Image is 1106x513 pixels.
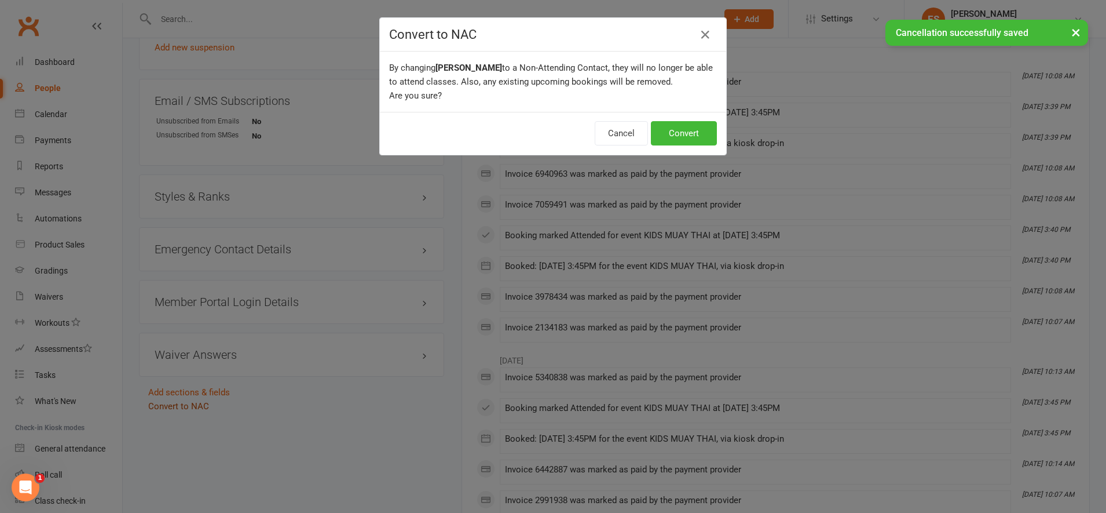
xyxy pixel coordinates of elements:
b: [PERSON_NAME] [435,63,502,73]
button: × [1065,20,1086,45]
button: Convert [651,121,717,145]
span: 1 [35,474,45,483]
iframe: Intercom live chat [12,474,39,501]
div: Cancellation successfully saved [885,20,1088,46]
button: Cancel [595,121,648,145]
div: By changing to a Non-Attending Contact, they will no longer be able to attend classes. Also, any ... [380,52,726,112]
